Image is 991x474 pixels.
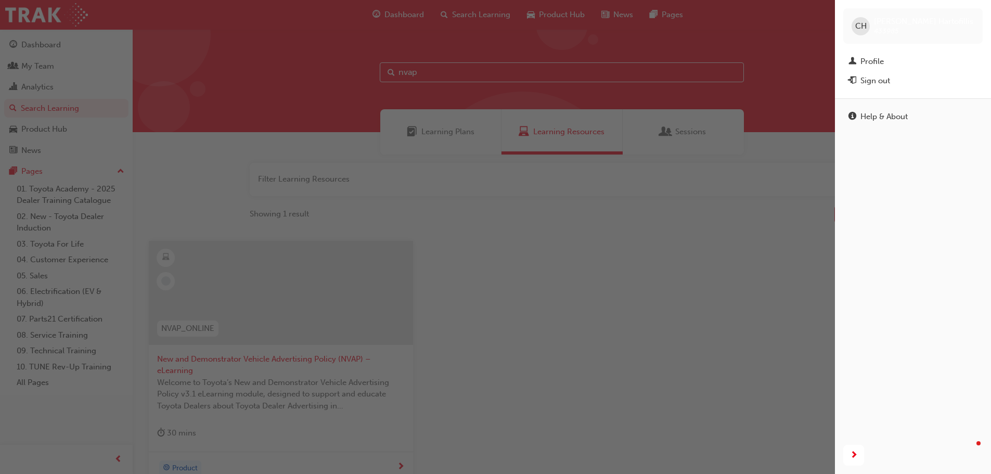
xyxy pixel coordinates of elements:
[860,111,908,123] div: Help & About
[874,17,973,26] span: [PERSON_NAME] Hartofillis
[843,71,983,91] button: Sign out
[956,439,981,464] iframe: Intercom live chat
[848,112,856,122] span: info-icon
[848,76,856,86] span: exit-icon
[860,75,890,87] div: Sign out
[843,52,983,71] a: Profile
[848,57,856,67] span: man-icon
[874,27,899,35] span: 433985
[850,449,858,462] span: next-icon
[860,56,884,68] div: Profile
[855,20,867,32] span: CH
[843,107,983,126] a: Help & About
